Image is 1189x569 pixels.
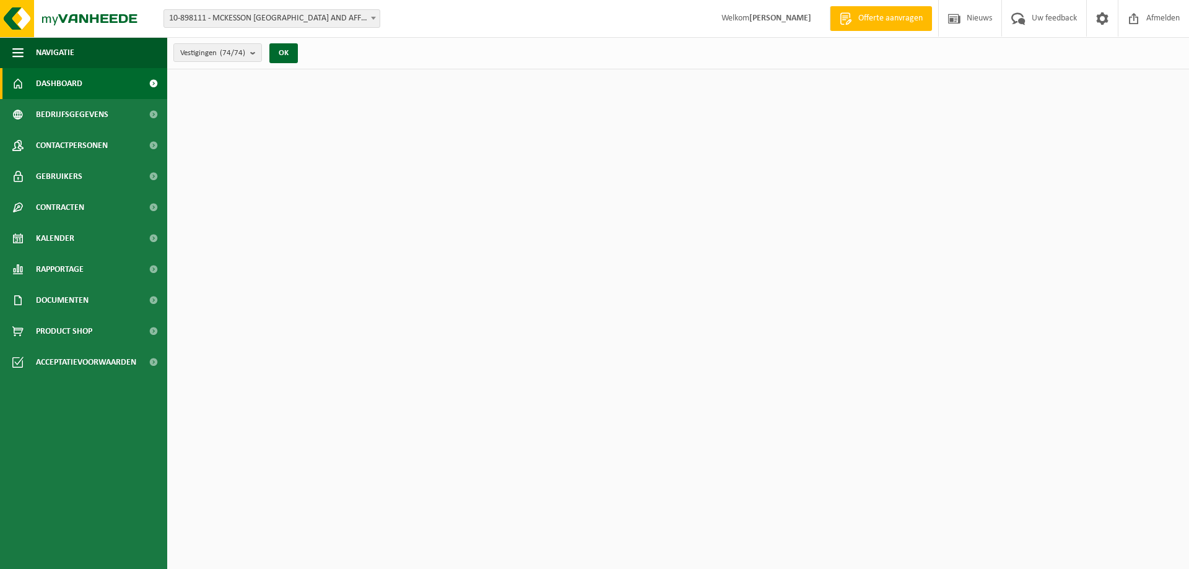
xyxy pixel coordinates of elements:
span: Contactpersonen [36,130,108,161]
span: Contracten [36,192,84,223]
span: Rapportage [36,254,84,285]
span: 10-898111 - MCKESSON BELGIUM AND AFFILIATES [163,9,380,28]
strong: [PERSON_NAME] [749,14,811,23]
span: Dashboard [36,68,82,99]
span: Product Shop [36,316,92,347]
button: Vestigingen(74/74) [173,43,262,62]
span: Navigatie [36,37,74,68]
span: Bedrijfsgegevens [36,99,108,130]
span: Vestigingen [180,44,245,63]
span: Kalender [36,223,74,254]
count: (74/74) [220,49,245,57]
a: Offerte aanvragen [830,6,932,31]
span: Documenten [36,285,89,316]
span: Acceptatievoorwaarden [36,347,136,378]
span: 10-898111 - MCKESSON BELGIUM AND AFFILIATES [164,10,380,27]
span: Offerte aanvragen [855,12,926,25]
button: OK [269,43,298,63]
span: Gebruikers [36,161,82,192]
